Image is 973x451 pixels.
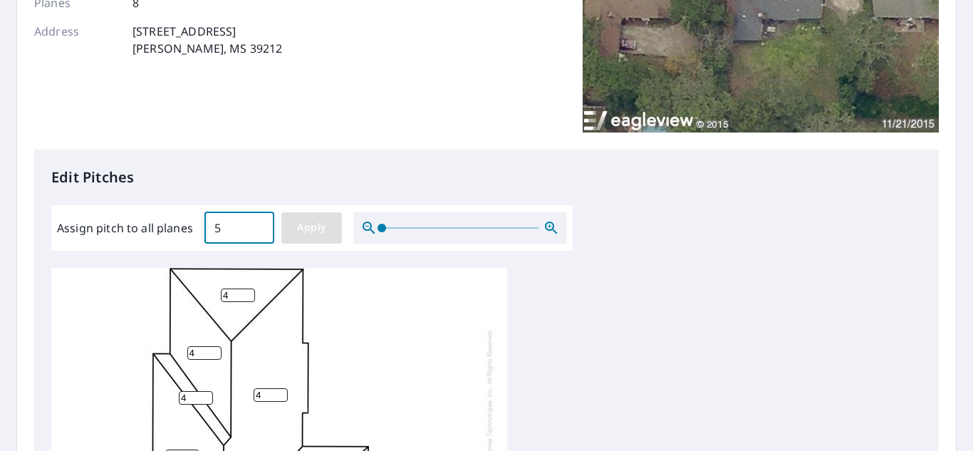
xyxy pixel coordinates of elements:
[293,219,331,237] span: Apply
[204,208,274,248] input: 00.0
[281,212,342,244] button: Apply
[34,23,120,57] p: Address
[132,23,282,57] p: [STREET_ADDRESS] [PERSON_NAME], MS 39212
[51,167,922,188] p: Edit Pitches
[57,219,193,237] label: Assign pitch to all planes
